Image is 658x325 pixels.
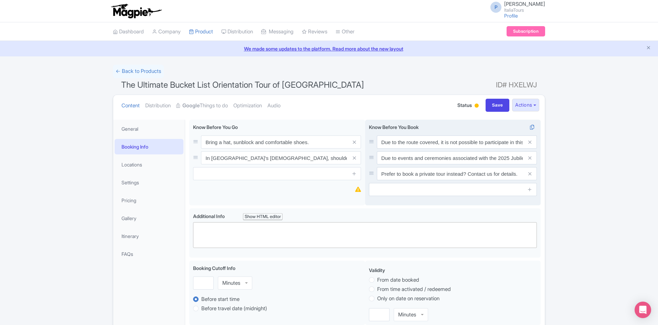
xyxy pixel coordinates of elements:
[261,22,294,41] a: Messaging
[486,1,545,12] a: P [PERSON_NAME] ItaliaTours
[369,267,385,273] span: Validity
[646,44,651,52] button: Close announcement
[4,45,654,52] a: We made some updates to the platform. Read more about the new layout
[377,295,439,303] label: Only on date on reservation
[473,101,480,111] div: Building
[512,99,539,111] button: Actions
[201,305,267,313] label: Before travel date (midnight)
[176,95,228,117] a: GoogleThings to do
[115,121,183,137] a: General
[201,295,240,303] label: Before start time
[152,22,181,41] a: Company
[222,280,240,286] div: Minutes
[496,78,537,92] span: ID# HXELWJ
[115,193,183,208] a: Pricing
[221,22,253,41] a: Distribution
[377,285,451,293] label: From time activated / redeemed
[182,102,200,110] strong: Google
[336,22,354,41] a: Other
[193,124,238,130] span: Know Before You Go
[115,246,183,262] a: FAQs
[635,302,651,318] div: Open Intercom Messenger
[113,65,164,78] a: ← Back to Products
[369,124,419,130] span: Know Before You Book
[113,22,144,41] a: Dashboard
[115,139,183,154] a: Booking Info
[457,101,472,109] span: Status
[115,175,183,190] a: Settings
[115,157,183,172] a: Locations
[121,80,364,90] span: The Ultimate Bucket List Orientation Tour of [GEOGRAPHIC_DATA]
[504,13,518,19] a: Profile
[115,210,183,226] a: Gallery
[115,228,183,244] a: Itinerary
[490,2,501,13] span: P
[233,95,262,117] a: Optimization
[486,99,510,112] input: Save
[302,22,327,41] a: Reviews
[377,276,419,284] label: From date booked
[504,1,545,7] span: [PERSON_NAME]
[109,3,163,19] img: logo-ab69f6fb50320c5b225c76a69d11143b.png
[398,312,416,318] div: Minutes
[507,26,545,36] a: Subscription
[121,95,140,117] a: Content
[189,22,213,41] a: Product
[267,95,280,117] a: Audio
[504,8,545,12] small: ItaliaTours
[243,213,283,220] div: Show HTML editor
[193,213,225,219] span: Additional Info
[145,95,171,117] a: Distribution
[193,264,235,272] label: Booking Cutoff Info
